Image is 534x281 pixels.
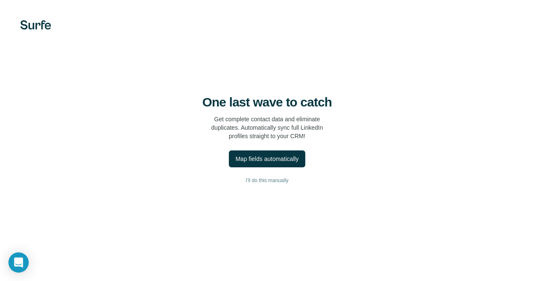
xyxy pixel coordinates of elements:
[246,177,288,184] span: I’ll do this manually
[202,95,332,110] h4: One last wave to catch
[17,174,517,187] button: I’ll do this manually
[229,150,305,167] button: Map fields automatically
[20,20,51,30] img: Surfe's logo
[8,252,29,273] div: Open Intercom Messenger
[211,115,323,140] p: Get complete contact data and eliminate duplicates. Automatically sync full LinkedIn profiles str...
[236,155,298,163] div: Map fields automatically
